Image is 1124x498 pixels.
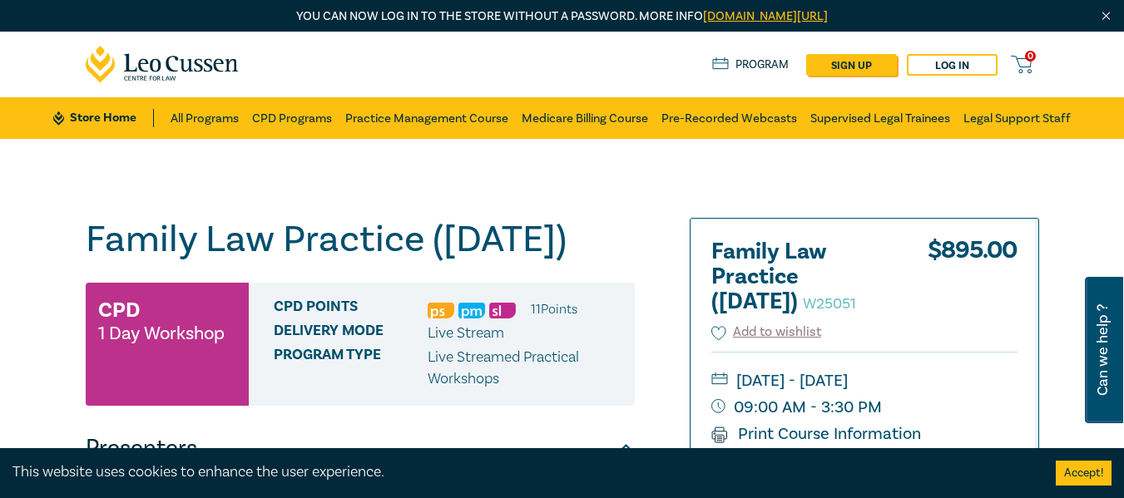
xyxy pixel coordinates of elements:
[345,97,508,139] a: Practice Management Course
[531,298,577,320] li: 11 Point s
[907,54,998,76] a: Log in
[458,303,485,318] img: Practice Management & Business Skills
[810,97,950,139] a: Supervised Legal Trainees
[1095,287,1111,413] span: Can we help ?
[711,423,922,445] a: Print Course Information
[274,323,428,344] span: Delivery Mode
[428,323,504,343] span: Live Stream
[963,97,1071,139] a: Legal Support Staff
[489,303,516,318] img: Substantive Law
[252,97,332,139] a: CPD Programs
[928,239,1018,323] div: $ 895.00
[98,325,225,342] small: 1 Day Workshop
[86,423,635,473] button: Presenters
[1025,51,1036,62] span: 0
[428,347,622,390] p: Live Streamed Practical Workshops
[274,298,428,320] span: CPD Points
[98,295,140,325] h3: CPD
[522,97,648,139] a: Medicare Billing Course
[86,218,635,261] h1: Family Law Practice ([DATE])
[711,323,822,342] button: Add to wishlist
[171,97,239,139] a: All Programs
[711,367,1018,394] small: [DATE] - [DATE]
[703,8,828,24] a: [DOMAIN_NAME][URL]
[806,54,897,76] a: sign up
[803,294,856,313] small: W25051
[53,109,154,127] a: Store Home
[86,7,1039,26] p: You can now log in to the store without a password. More info
[428,303,454,318] img: Professional Skills
[1099,9,1113,23] img: Close
[12,461,1031,483] div: This website uses cookies to enhance the user experience.
[1056,461,1112,486] button: Accept cookies
[712,56,790,74] a: Program
[661,97,797,139] a: Pre-Recorded Webcasts
[711,394,1018,421] small: 09:00 AM - 3:30 PM
[274,347,428,390] span: Program type
[711,239,894,314] h2: Family Law Practice ([DATE])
